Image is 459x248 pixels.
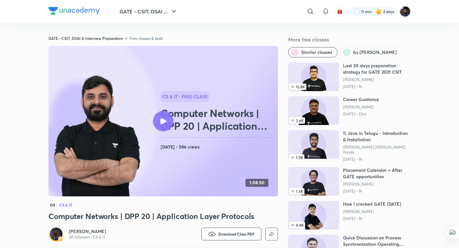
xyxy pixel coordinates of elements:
button: Download Class PDF [201,228,261,240]
h6: 1) Java in Telugu - Introduction & Installation [343,130,411,143]
p: [DATE] • 1h [343,189,411,194]
h5: More free classes [288,36,411,43]
button: by Ankit Kumar [340,47,402,57]
h4: [DATE] • 586 views [161,143,275,151]
a: [PERSON_NAME] [69,228,106,235]
a: [PERSON_NAME] [343,77,411,82]
h4: CS & IT [59,203,72,207]
span: 3.6K [289,117,305,124]
span: 1.3K [289,188,304,194]
span: 4.4K [289,222,305,228]
h6: Placement Calendar + After GATE opportunities [343,167,411,180]
p: 4K followers • CS & IT [69,235,106,240]
span: Similar classes [301,49,332,55]
a: Company Logo [48,7,100,16]
p: [DATE] • 1h [343,157,411,162]
img: streak [375,8,382,15]
a: [PERSON_NAME] [343,209,401,214]
h4: 1:08:50 [249,180,265,186]
h6: Career Guidance [343,96,379,103]
a: [PERSON_NAME] [PERSON_NAME] Panda [343,145,411,155]
a: Avatarbadge [48,226,64,242]
a: [PERSON_NAME] [343,105,379,110]
p: [DATE] • 1h [343,84,411,89]
h6: How I cracked GATE [DATE] [343,201,401,207]
span: EN [48,201,57,208]
button: GATE - CSIT, DSAI ... [116,5,182,18]
span: 12.8K [289,84,306,90]
span: by Ankit Kumar [353,49,397,55]
a: GATE - CSIT, DSAI & Interview Preparation [48,36,123,41]
img: avatar [337,9,343,14]
button: avatar [335,6,345,17]
img: Company Logo [48,7,100,15]
a: Free classes & tests [129,36,163,41]
button: Similar classes [288,47,338,57]
span: Download Class PDF [218,231,255,237]
img: Avatar [50,228,62,240]
img: manthan manral [400,6,411,17]
p: [DATE] • 55m [343,112,379,117]
h3: Computer Networks | DPP 20 | Application Layer Protocols [48,211,278,221]
p: [DATE] • 1h [343,216,401,221]
a: [PERSON_NAME] [343,182,411,187]
h2: Computer Networks | DPP 20 | Application Layer Protocols [161,107,275,132]
h6: Last 30 days preparation strategy for GATE 2021 CSIT [343,62,411,75]
h6: Quick Discussion on Process Synchronization Operating System [343,235,411,247]
img: badge [58,237,62,241]
span: 1.9K [289,154,304,161]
